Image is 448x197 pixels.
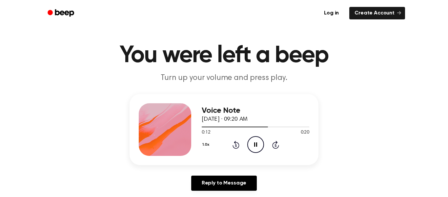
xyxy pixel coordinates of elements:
button: 1.0x [202,139,212,150]
span: 0:12 [202,129,210,136]
a: Beep [43,7,80,20]
h3: Voice Note [202,106,309,115]
span: [DATE] · 09:20 AM [202,116,248,122]
h1: You were left a beep [56,44,392,67]
p: Turn up your volume and press play. [98,73,350,84]
a: Create Account [349,7,405,19]
a: Reply to Message [191,176,257,191]
a: Log in [317,6,345,21]
span: 0:20 [301,129,309,136]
